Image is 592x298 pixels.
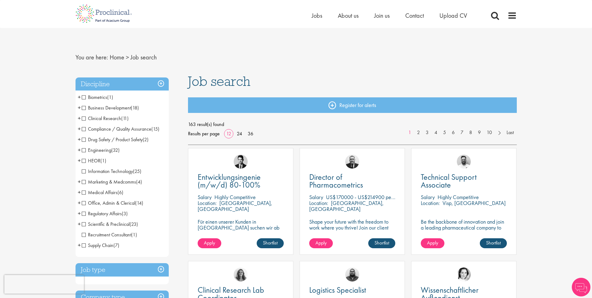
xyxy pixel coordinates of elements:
span: (7) [113,242,119,249]
a: Apply [421,238,444,248]
span: (2) [143,136,149,143]
span: + [78,188,81,197]
span: Location: [309,199,328,207]
span: Recruitment Consultant [82,231,137,238]
span: HEOR [82,157,106,164]
img: Jakub Hanas [345,155,359,169]
a: 12 [224,130,233,137]
span: Compliance / Quality Assurance [82,126,159,132]
p: Shape your future with the freedom to work where you thrive! Join our client with this Director p... [309,219,395,242]
span: (1) [107,94,113,100]
span: + [78,177,81,186]
iframe: reCAPTCHA [4,275,84,294]
span: (18) [131,105,139,111]
a: Shortlist [480,238,507,248]
span: (32) [111,147,120,153]
p: Visp, [GEOGRAPHIC_DATA] [443,199,506,207]
span: Contact [405,12,424,20]
span: + [78,156,81,165]
span: Apply [204,240,215,246]
span: Recruitment Consultant [82,231,131,238]
span: Clinical Research [82,115,129,122]
span: + [78,209,81,218]
span: Apply [315,240,327,246]
a: 36 [246,130,255,137]
a: Register for alerts [188,97,517,113]
span: Drug Safety / Product Safety [82,136,149,143]
a: Join us [374,12,390,20]
a: Shortlist [257,238,284,248]
a: 24 [235,130,244,137]
span: Marketing & Medcomms [82,179,136,185]
span: Location: [421,199,440,207]
span: Marketing & Medcomms [82,179,142,185]
span: HEOR [82,157,100,164]
span: (23) [130,221,138,227]
p: Highly Competitive [214,193,256,201]
span: (1) [100,157,106,164]
span: + [78,114,81,123]
span: (1) [131,231,137,238]
p: [GEOGRAPHIC_DATA], [GEOGRAPHIC_DATA] [309,199,384,212]
h3: Discipline [76,77,169,91]
img: Thomas Wenig [234,155,248,169]
span: Scientific & Preclinical [82,221,138,227]
a: 9 [475,129,484,136]
h3: Job type [76,263,169,277]
a: 10 [484,129,495,136]
span: Compliance / Quality Assurance [82,126,151,132]
span: Entwicklungsingenie (m/w/d) 80-100% [198,172,261,190]
span: + [78,198,81,207]
span: (6) [117,189,123,196]
span: Business Development [82,105,139,111]
a: 6 [449,129,458,136]
span: Medical Affairs [82,189,123,196]
a: 3 [423,129,432,136]
span: Upload CV [439,12,467,20]
a: Technical Support Associate [421,173,507,189]
span: Scientific & Preclinical [82,221,130,227]
a: Last [503,129,517,136]
span: Job search [188,73,250,90]
span: Supply Chain [82,242,119,249]
a: Logistics Specialist [309,286,395,294]
span: Clinical Research [82,115,121,122]
span: (3) [122,210,128,217]
p: Highly Competitive [438,193,479,201]
a: 4 [431,129,440,136]
a: Ashley Bennett [345,268,359,282]
span: Biometrics [82,94,113,100]
p: US$170000 - US$214900 per annum [326,193,408,201]
span: Office, Admin & Clerical [82,200,143,206]
a: 5 [440,129,449,136]
p: [GEOGRAPHIC_DATA], [GEOGRAPHIC_DATA] [198,199,272,212]
span: Job search [131,53,157,61]
span: (14) [135,200,143,206]
a: Entwicklungsingenie (m/w/d) 80-100% [198,173,284,189]
span: (25) [133,168,141,175]
a: About us [338,12,359,20]
img: Jackie Cerchio [234,268,248,282]
span: Biometrics [82,94,107,100]
span: Information Technology [82,168,133,175]
span: Technical Support Associate [421,172,477,190]
span: Office, Admin & Clerical [82,200,135,206]
span: Apply [427,240,438,246]
span: (4) [136,179,142,185]
span: + [78,135,81,144]
span: > [126,53,129,61]
a: 1 [405,129,414,136]
span: + [78,124,81,133]
a: Jobs [312,12,322,20]
span: + [78,145,81,155]
p: Be the backbone of innovation and join a leading pharmaceutical company to help keep life-changin... [421,219,507,242]
span: You are here: [76,53,108,61]
a: Director of Pharmacometrics [309,173,395,189]
span: Business Development [82,105,131,111]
